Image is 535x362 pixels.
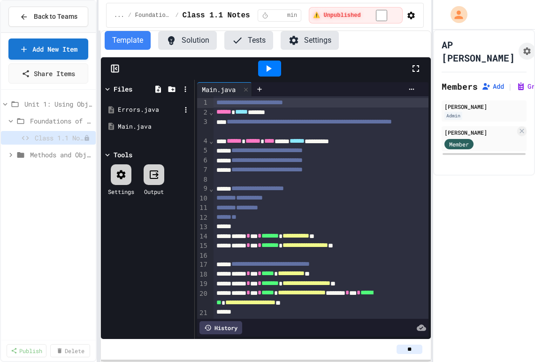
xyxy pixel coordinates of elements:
[30,116,92,126] span: Foundations of [GEOGRAPHIC_DATA]
[209,137,214,145] span: Fold line
[24,99,92,109] span: Unit 1: Using Objects and Methods
[128,12,131,19] span: /
[444,112,462,120] div: Admin
[442,38,515,64] h1: AP [PERSON_NAME]
[114,12,124,19] span: ...
[135,12,172,19] span: Foundations of [GEOGRAPHIC_DATA]
[197,156,209,165] div: 6
[50,344,90,357] a: Delete
[197,279,209,289] div: 19
[197,260,209,270] div: 17
[158,31,217,50] button: Solution
[8,39,88,60] a: Add New Item
[30,150,92,160] span: Methods and Objects
[444,102,524,111] div: [PERSON_NAME]
[175,12,178,19] span: /
[449,140,469,148] span: Member
[197,203,209,213] div: 11
[108,187,134,196] div: Settings
[309,7,403,23] div: ⚠️ Students cannot see this content! Click the toggle to publish it and make it visible to your c...
[224,31,273,50] button: Tests
[114,84,132,94] div: Files
[197,184,209,193] div: 9
[441,4,470,25] div: My Account
[197,251,209,261] div: 16
[197,223,209,232] div: 13
[444,128,515,137] div: [PERSON_NAME]
[209,185,214,193] span: Fold line
[313,12,360,19] span: ⚠️ Unpublished
[118,122,191,131] div: Main.java
[197,117,209,137] div: 3
[197,108,209,117] div: 2
[199,321,242,334] div: History
[442,80,478,93] h2: Members
[197,289,209,308] div: 20
[197,146,209,155] div: 5
[197,175,209,185] div: 8
[365,10,398,21] input: publish toggle
[197,317,209,327] div: 22
[118,105,181,115] div: Errors.java
[281,31,339,50] button: Settings
[84,135,90,141] div: Unpublished
[197,270,209,279] div: 18
[8,7,88,27] button: Back to Teams
[481,82,504,91] button: Add
[197,137,209,146] div: 4
[114,150,132,160] div: Tools
[209,108,214,116] span: Fold line
[34,12,77,22] span: Back to Teams
[144,187,164,196] div: Output
[197,194,209,203] div: 10
[7,344,46,357] a: Publish
[197,165,209,175] div: 7
[197,213,209,223] div: 12
[197,232,209,241] div: 14
[197,82,252,96] div: Main.java
[508,81,512,92] span: |
[105,31,151,50] button: Template
[197,241,209,251] div: 15
[183,10,250,21] span: Class 1.1 Notes
[287,12,298,19] span: min
[197,85,240,94] div: Main.java
[8,63,88,84] a: Share Items
[197,98,209,108] div: 1
[197,308,209,318] div: 21
[35,133,84,143] span: Class 1.1 Notes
